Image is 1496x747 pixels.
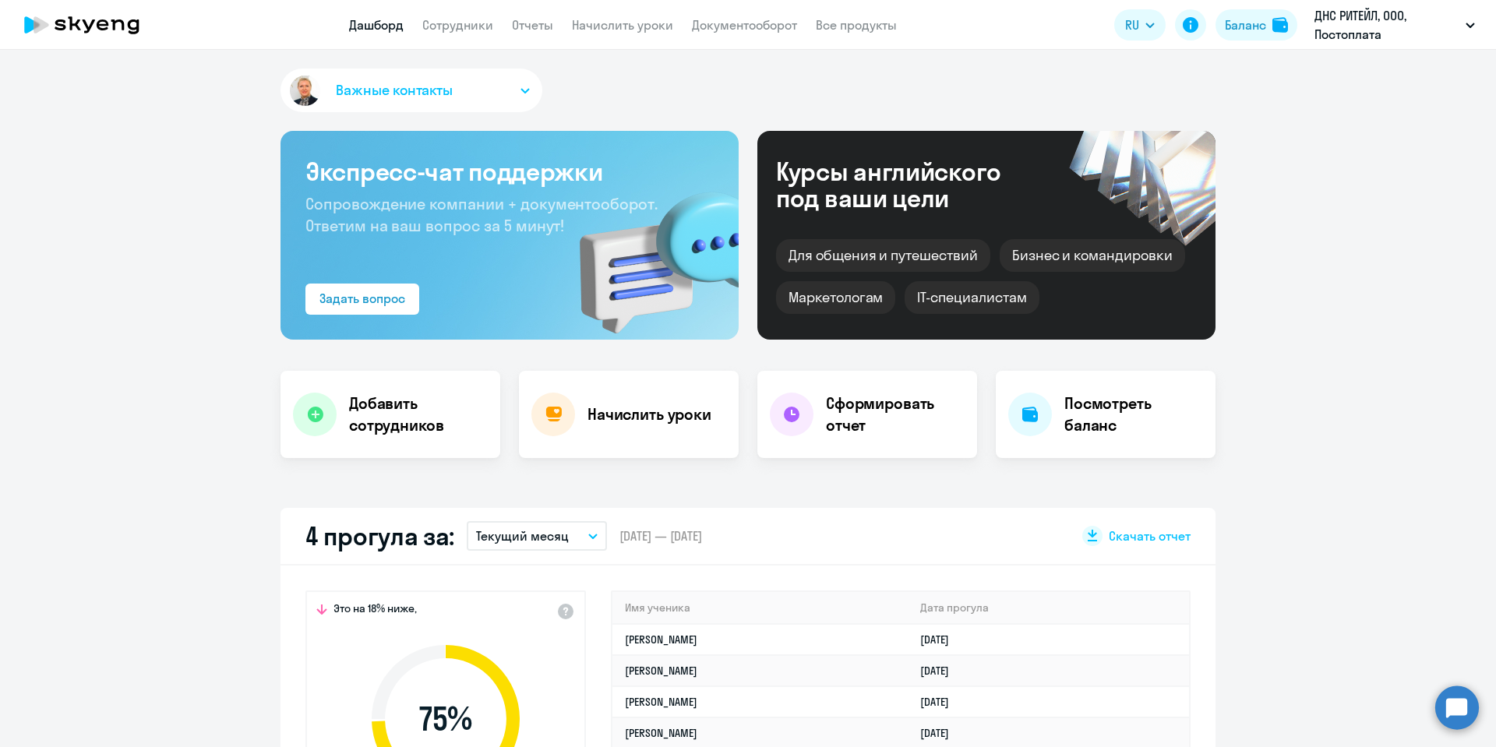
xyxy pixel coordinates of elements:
[1272,17,1288,33] img: balance
[920,632,961,647] a: [DATE]
[557,164,739,340] img: bg-img
[336,80,453,100] span: Важные контакты
[1000,239,1185,272] div: Бизнес и командировки
[1314,6,1459,44] p: ДНС РИТЕЙЛ, ООО, Постоплата
[333,601,417,620] span: Это на 18% ниже,
[356,700,535,738] span: 75 %
[1109,527,1191,544] span: Скачать отчет
[776,158,1043,211] div: Курсы английского под ваши цели
[1225,16,1266,34] div: Баланс
[319,289,405,308] div: Задать вопрос
[1215,9,1297,41] button: Балансbalance
[816,17,897,33] a: Все продукты
[305,194,658,235] span: Сопровождение компании + документооборот. Ответим на ваш вопрос за 5 минут!
[1114,9,1166,41] button: RU
[920,695,961,709] a: [DATE]
[587,403,711,425] h4: Начислить уроки
[619,527,702,544] span: [DATE] — [DATE]
[612,592,908,624] th: Имя ученика
[625,726,697,740] a: [PERSON_NAME]
[305,520,454,551] h2: 4 прогула за:
[776,239,990,272] div: Для общения и путешествий
[1125,16,1139,34] span: RU
[1307,6,1483,44] button: ДНС РИТЕЙЛ, ООО, Постоплата
[1064,393,1203,436] h4: Посмотреть баланс
[692,17,797,33] a: Документооборот
[905,281,1039,314] div: IT-специалистам
[467,521,607,551] button: Текущий месяц
[572,17,673,33] a: Начислить уроки
[305,284,419,315] button: Задать вопрос
[625,695,697,709] a: [PERSON_NAME]
[476,527,569,545] p: Текущий месяц
[349,393,488,436] h4: Добавить сотрудников
[287,72,323,109] img: avatar
[625,664,697,678] a: [PERSON_NAME]
[920,664,961,678] a: [DATE]
[512,17,553,33] a: Отчеты
[908,592,1189,624] th: Дата прогула
[920,726,961,740] a: [DATE]
[826,393,965,436] h4: Сформировать отчет
[349,17,404,33] a: Дашборд
[422,17,493,33] a: Сотрудники
[280,69,542,112] button: Важные контакты
[305,156,714,187] h3: Экспресс-чат поддержки
[776,281,895,314] div: Маркетологам
[625,632,697,647] a: [PERSON_NAME]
